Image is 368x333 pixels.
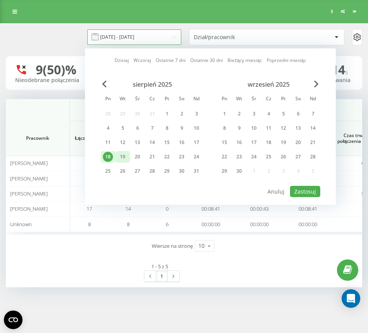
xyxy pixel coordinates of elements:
[118,123,128,133] div: 5
[130,151,145,163] div: śr 20 sie 2025
[177,109,187,119] div: 2
[132,94,143,105] abbr: środa
[134,57,151,64] a: Wczoraj
[118,152,128,162] div: 19
[191,123,201,133] div: 10
[308,123,318,133] div: 14
[290,186,320,197] button: Zastosuj
[306,108,320,120] div: ndz 7 wrz 2025
[10,175,48,182] span: [PERSON_NAME]
[177,166,187,176] div: 30
[267,57,306,64] a: Poprzedni miesiąc
[162,137,172,148] div: 15
[219,123,229,133] div: 8
[115,165,130,177] div: wt 26 sie 2025
[156,57,186,64] a: Ostatnie 7 dni
[306,122,320,134] div: ndz 14 wrz 2025
[278,109,288,119] div: 5
[219,109,229,119] div: 1
[130,122,145,134] div: śr 6 sie 2025
[293,137,303,148] div: 20
[306,137,320,148] div: ndz 21 wrz 2025
[145,151,160,163] div: czw 21 sie 2025
[160,137,174,148] div: pt 15 sie 2025
[191,94,202,105] abbr: niedziela
[246,122,261,134] div: śr 10 wrz 2025
[264,123,274,133] div: 11
[162,166,172,176] div: 29
[125,205,131,212] span: 14
[232,137,246,148] div: wt 16 wrz 2025
[308,152,318,162] div: 28
[191,152,201,162] div: 24
[152,242,193,250] span: Wiersze na stronę
[132,166,142,176] div: 27
[177,123,187,133] div: 9
[145,137,160,148] div: czw 14 sie 2025
[219,152,229,162] div: 22
[147,166,157,176] div: 28
[146,94,158,105] abbr: czwartek
[101,122,115,134] div: pon 4 sie 2025
[217,137,232,148] div: pon 15 wrz 2025
[234,152,244,162] div: 23
[194,34,286,41] div: Dział/pracownik
[278,94,289,105] abbr: piątek
[276,137,291,148] div: pt 19 wrz 2025
[191,109,201,119] div: 3
[174,108,189,120] div: sob 2 sie 2025
[278,152,288,162] div: 26
[217,108,232,120] div: pon 1 wrz 2025
[103,152,113,162] div: 18
[331,61,348,78] span: 14
[151,263,168,270] div: 1 - 5 z 5
[232,122,246,134] div: wt 9 wrz 2025
[217,81,320,88] div: wrzesień 2025
[219,166,229,176] div: 29
[345,68,348,76] span: s
[10,160,48,166] span: [PERSON_NAME]
[191,166,201,176] div: 31
[162,109,172,119] div: 1
[101,151,115,163] div: pon 18 sie 2025
[103,166,113,176] div: 25
[227,57,262,64] a: Bieżący miesiąc
[10,205,48,212] span: [PERSON_NAME]
[160,165,174,177] div: pt 29 sie 2025
[145,165,160,177] div: czw 28 sie 2025
[276,108,291,120] div: pt 5 wrz 2025
[166,221,168,228] span: 6
[15,77,81,84] div: Nieodebrane połączenia
[264,152,274,162] div: 25
[118,137,128,148] div: 12
[174,137,189,148] div: sob 16 sie 2025
[246,137,261,148] div: śr 17 wrz 2025
[246,151,261,163] div: śr 24 wrz 2025
[162,152,172,162] div: 22
[278,123,288,133] div: 12
[219,94,230,105] abbr: poniedziałek
[261,122,276,134] div: czw 11 wrz 2025
[314,81,319,88] span: Next Month
[306,151,320,163] div: ndz 28 wrz 2025
[249,152,259,162] div: 24
[103,137,113,148] div: 11
[115,122,130,134] div: wt 5 sie 2025
[4,311,23,329] button: Open CMP widget
[10,190,48,197] span: [PERSON_NAME]
[234,109,244,119] div: 2
[130,165,145,177] div: śr 27 sie 2025
[162,123,172,133] div: 8
[293,123,303,133] div: 13
[234,166,244,176] div: 30
[177,137,187,148] div: 16
[156,271,168,282] a: 1
[342,289,360,308] div: Open Intercom Messenger
[174,165,189,177] div: sob 30 sie 2025
[147,123,157,133] div: 7
[219,137,229,148] div: 15
[217,151,232,163] div: pon 22 wrz 2025
[176,94,187,105] abbr: sobota
[189,137,204,148] div: ndz 17 sie 2025
[291,151,306,163] div: sob 27 wrz 2025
